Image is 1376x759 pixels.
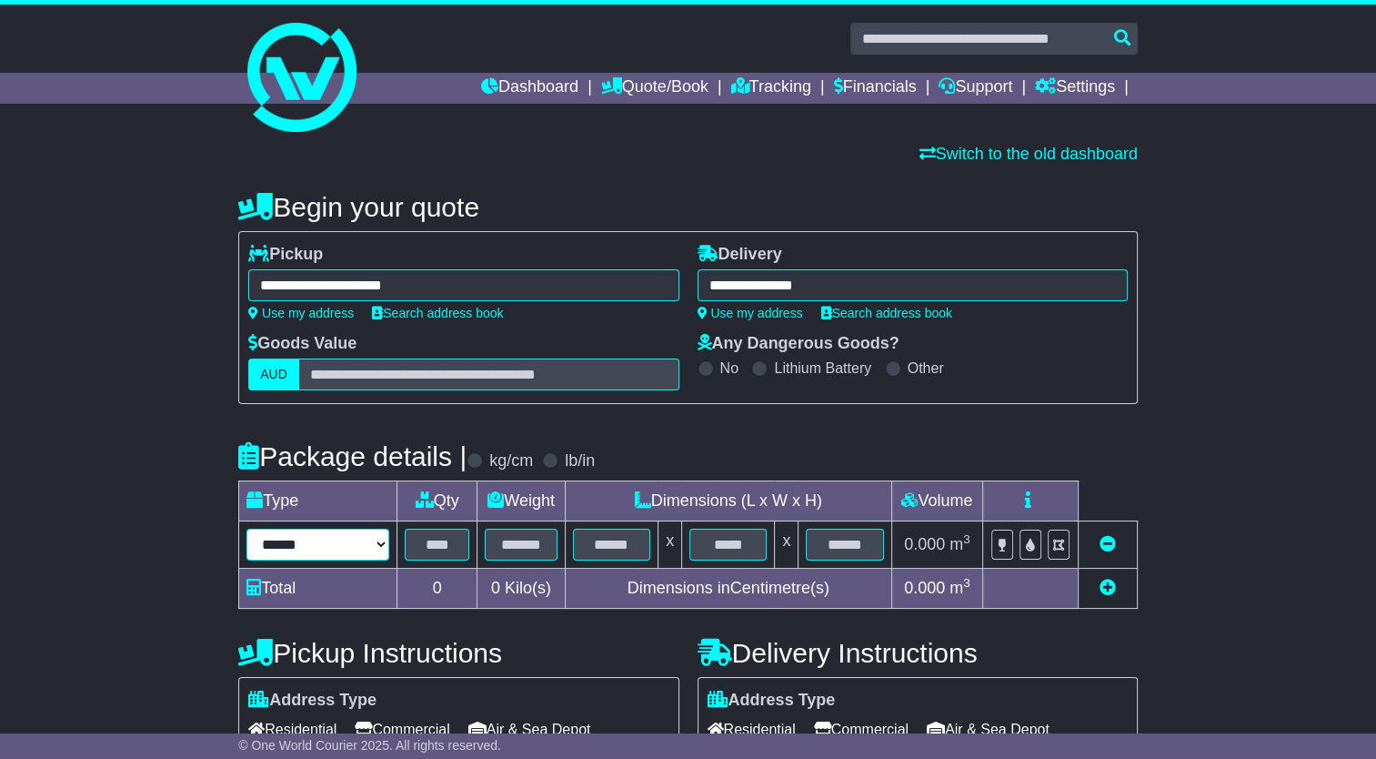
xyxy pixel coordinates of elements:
span: 0.000 [904,579,945,597]
span: 0 [491,579,500,597]
span: Residential [248,715,336,744]
a: Search address book [821,306,952,320]
a: Use my address [248,306,354,320]
label: kg/cm [489,451,533,471]
label: AUD [248,359,299,390]
span: Air & Sea Depot [468,715,591,744]
span: m [949,579,970,597]
a: Add new item [1100,579,1116,597]
td: Volume [891,481,982,521]
label: Delivery [698,245,782,265]
td: x [658,521,682,569]
span: 0.000 [904,535,945,553]
td: 0 [397,569,477,609]
label: Pickup [248,245,323,265]
span: Commercial [355,715,449,744]
h4: Delivery Instructions [698,638,1138,668]
a: Support [939,73,1012,104]
a: Use my address [698,306,803,320]
td: Dimensions (L x W x H) [565,481,891,521]
label: Other [908,359,944,377]
a: Settings [1035,73,1115,104]
a: Dashboard [481,73,578,104]
a: Financials [834,73,917,104]
h4: Pickup Instructions [238,638,678,668]
td: Kilo(s) [477,569,565,609]
label: Address Type [708,691,836,711]
label: Goods Value [248,334,357,354]
span: Commercial [814,715,909,744]
a: Switch to the old dashboard [919,145,1138,163]
a: Remove this item [1100,535,1116,553]
td: Dimensions in Centimetre(s) [565,569,891,609]
h4: Package details | [238,441,467,471]
span: m [949,535,970,553]
td: Type [239,481,397,521]
td: x [775,521,798,569]
span: © One World Courier 2025. All rights reserved. [238,738,501,753]
label: Any Dangerous Goods? [698,334,899,354]
sup: 3 [963,576,970,590]
label: Lithium Battery [774,359,871,377]
h4: Begin your quote [238,192,1138,222]
span: Air & Sea Depot [927,715,1050,744]
td: Weight [477,481,565,521]
span: Residential [708,715,796,744]
a: Search address book [372,306,503,320]
td: Qty [397,481,477,521]
label: Address Type [248,691,377,711]
a: Tracking [731,73,811,104]
sup: 3 [963,532,970,546]
label: No [720,359,738,377]
td: Total [239,569,397,609]
a: Quote/Book [601,73,708,104]
label: lb/in [565,451,595,471]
